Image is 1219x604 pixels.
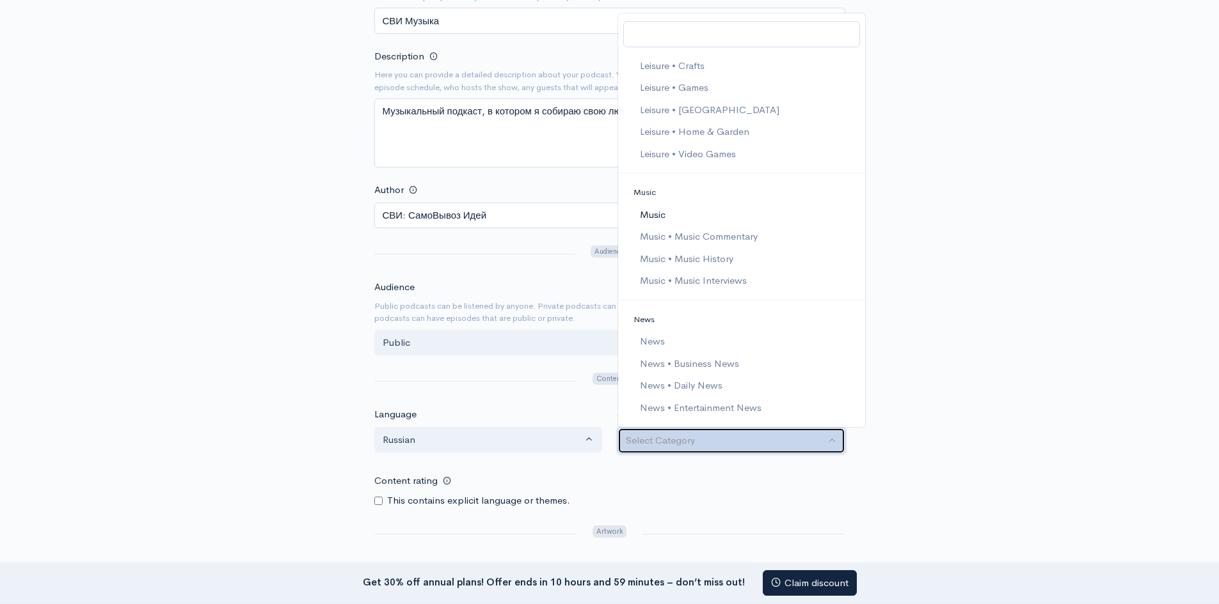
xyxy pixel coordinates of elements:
span: Music [633,187,656,197]
label: Artwork [374,561,409,576]
span: Music • Music History [639,252,733,267]
label: Language [374,407,417,422]
span: News • Daily News [639,378,722,393]
span: Leisure • Home & Garden [639,125,749,139]
button: Select Category [617,428,845,454]
span: News • Entertainment News [639,401,761,415]
label: Author [374,183,404,197]
button: Public [374,330,845,356]
input: Turtle Tales [374,8,845,34]
span: Leisure • [GEOGRAPHIC_DATA] [639,103,779,118]
span: Music • Music Interviews [639,274,746,288]
small: Here you can provide a detailed description about your podcast. You may wish to include: topics t... [374,68,845,93]
label: Audience [374,280,415,295]
input: Turtle podcast productions [374,203,845,229]
button: Russian [374,427,602,453]
span: News [639,334,664,349]
span: Leisure • Crafts [639,59,704,74]
div: Public [383,336,825,350]
label: Description [374,49,424,64]
span: Leisure • Video Games [639,147,735,162]
span: Leisure • Games [639,81,708,95]
span: Audience [591,245,628,258]
span: Music [639,208,665,222]
label: This contains explicit language or themes. [387,493,570,508]
input: Search [623,21,860,47]
label: Content rating [374,468,438,494]
a: Claim discount [763,570,857,596]
span: Content [593,373,626,385]
strong: Get 30% off annual plans! Offer ends in 10 hours and 59 minutes – don’t miss out! [363,575,745,587]
span: News [633,314,655,325]
span: Music • Music Commentary [639,229,757,244]
span: Artwork [593,525,626,538]
span: News • Business News [639,357,738,371]
div: Russian [383,433,582,447]
div: Select Category [626,433,825,448]
small: Public podcasts can be listened by anyone. Private podcasts can only be listened by those given a... [374,300,845,325]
